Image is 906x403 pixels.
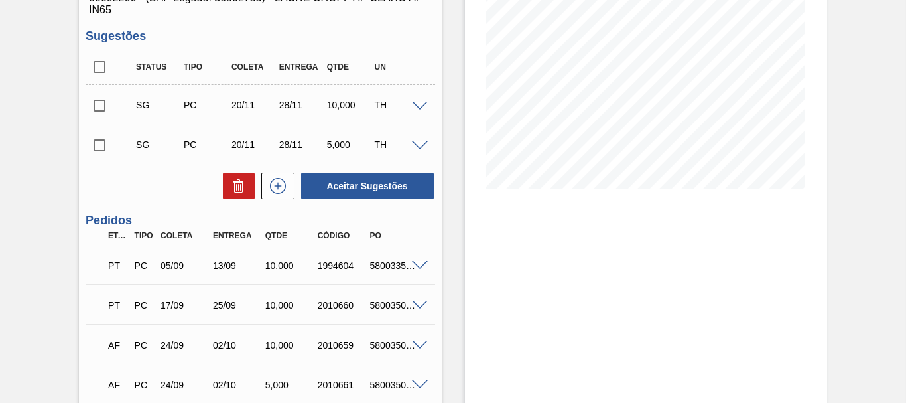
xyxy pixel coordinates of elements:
p: PT [108,260,127,271]
div: Etapa [105,231,130,240]
div: Qtde [262,231,318,240]
div: 20/11/2025 [228,139,279,150]
div: Pedido de Compra [180,100,231,110]
div: 10,000 [262,340,318,351]
div: Pedido de Compra [131,300,157,311]
div: PO [367,231,423,240]
div: 02/10/2025 [210,380,266,390]
div: 10,000 [324,100,375,110]
div: Status [133,62,184,72]
div: 28/11/2025 [276,100,327,110]
div: 02/10/2025 [210,340,266,351]
div: 5,000 [262,380,318,390]
div: 2010660 [314,300,371,311]
div: 5800350472 [367,300,423,311]
div: Pedido de Compra [131,260,157,271]
div: 24/09/2025 [157,340,214,351]
div: Coleta [228,62,279,72]
div: Qtde [324,62,375,72]
h3: Pedidos [86,214,434,228]
div: 24/09/2025 [157,380,214,390]
div: Tipo [131,231,157,240]
div: 2010661 [314,380,371,390]
div: Coleta [157,231,214,240]
div: 20/11/2025 [228,100,279,110]
div: Aguardando Faturamento [105,370,130,400]
div: 5800350474 [367,380,423,390]
p: PT [108,300,127,311]
div: 5800335464 [367,260,423,271]
div: 5800350473 [367,340,423,351]
div: 10,000 [262,300,318,311]
div: 05/09/2025 [157,260,214,271]
div: 13/09/2025 [210,260,266,271]
div: Sugestão Criada [133,139,184,150]
h3: Sugestões [86,29,434,43]
div: Pedido de Compra [131,380,157,390]
p: AF [108,340,127,351]
p: AF [108,380,127,390]
div: Excluir Sugestões [216,173,255,199]
div: Aguardando Faturamento [105,331,130,360]
div: Entrega [276,62,327,72]
div: 28/11/2025 [276,139,327,150]
div: Pedido de Compra [131,340,157,351]
div: 17/09/2025 [157,300,214,311]
div: Sugestão Criada [133,100,184,110]
div: Código [314,231,371,240]
div: Entrega [210,231,266,240]
div: 25/09/2025 [210,300,266,311]
button: Aceitar Sugestões [301,173,434,199]
div: TH [371,100,422,110]
div: TH [371,139,422,150]
div: Aceitar Sugestões [294,171,435,201]
div: 5,000 [324,139,375,150]
div: Pedido de Compra [180,139,231,150]
div: Tipo [180,62,231,72]
div: Pedido em Trânsito [105,251,130,280]
div: Pedido em Trânsito [105,291,130,320]
div: UN [371,62,422,72]
div: 1994604 [314,260,371,271]
div: 10,000 [262,260,318,271]
div: Nova sugestão [255,173,294,199]
div: 2010659 [314,340,371,351]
